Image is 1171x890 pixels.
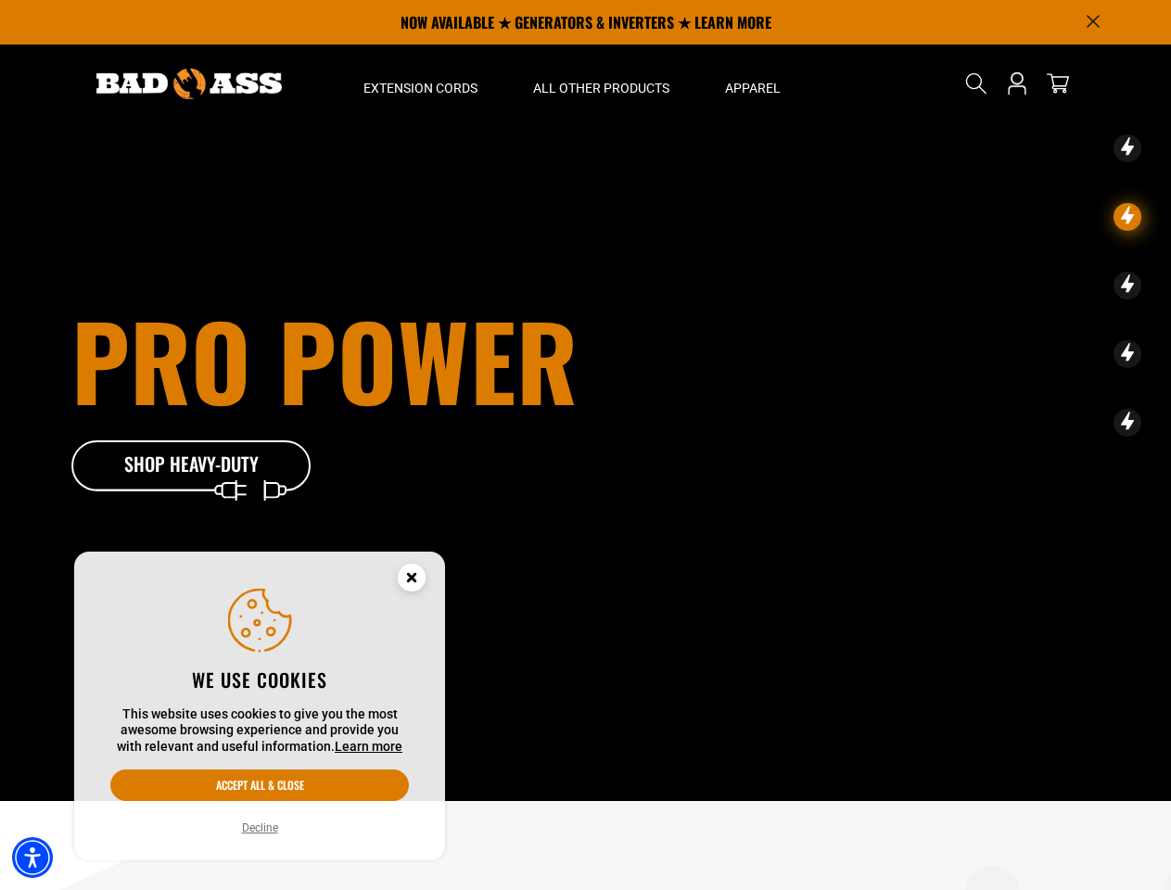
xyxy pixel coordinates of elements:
summary: Search [961,69,991,98]
h2: We use cookies [110,667,409,692]
a: This website uses cookies to give you the most awesome browsing experience and provide you with r... [335,739,402,754]
button: Close this option [378,552,445,609]
a: cart [1043,72,1073,95]
summary: Apparel [697,44,808,122]
a: Shop Heavy-Duty [71,440,312,492]
summary: All Other Products [505,44,697,122]
a: Open this option [1002,44,1032,122]
p: This website uses cookies to give you the most awesome browsing experience and provide you with r... [110,706,409,756]
div: Accessibility Menu [12,837,53,878]
span: All Other Products [533,80,669,96]
button: Accept all & close [110,769,409,801]
button: Decline [236,819,284,837]
img: Bad Ass Extension Cords [96,69,282,99]
aside: Cookie Consent [74,552,445,861]
span: Extension Cords [363,80,477,96]
summary: Extension Cords [336,44,505,122]
h1: Pro Power [71,309,689,411]
span: Apparel [725,80,781,96]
